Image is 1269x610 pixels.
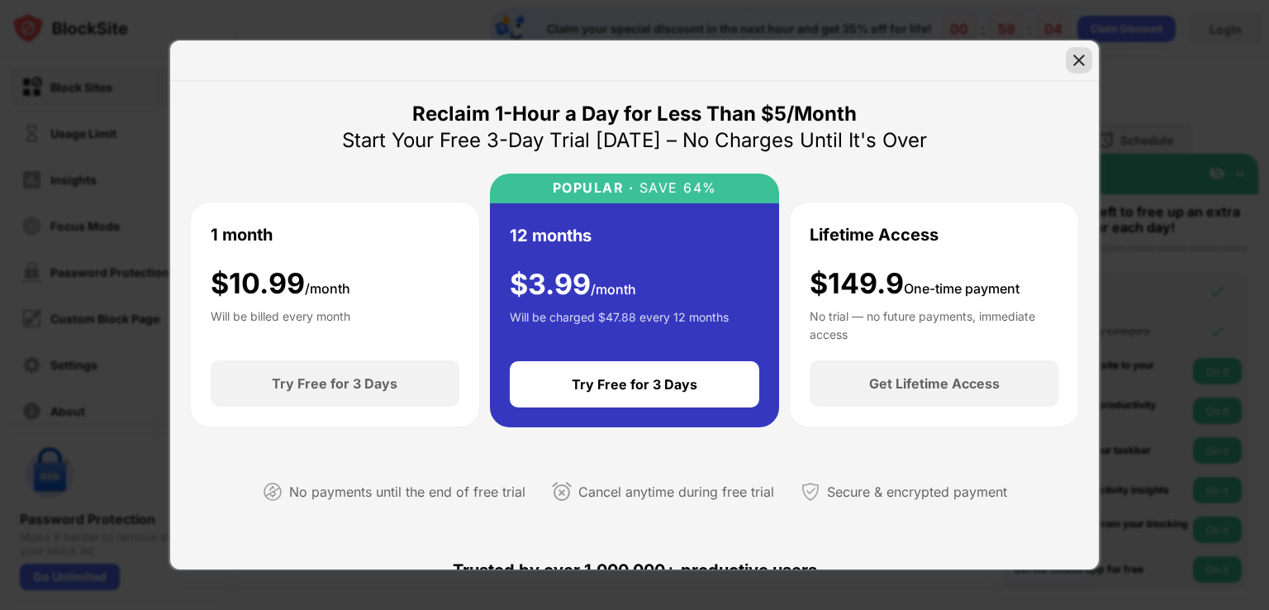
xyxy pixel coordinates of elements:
[510,308,729,341] div: Will be charged $47.88 every 12 months
[801,482,820,502] img: secured-payment
[342,127,927,154] div: Start Your Free 3-Day Trial [DATE] – No Charges Until It's Over
[572,376,697,393] div: Try Free for 3 Days
[552,482,572,502] img: cancel-anytime
[190,531,1079,610] div: Trusted by over 1,000,000+ productive users
[289,480,525,504] div: No payments until the end of free trial
[810,222,939,247] div: Lifetime Access
[810,307,1058,341] div: No trial — no future payments, immediate access
[591,281,636,298] span: /month
[553,180,634,196] div: POPULAR ·
[263,482,283,502] img: not-paying
[634,180,717,196] div: SAVE 64%
[211,267,350,301] div: $ 10.99
[578,480,774,504] div: Cancel anytime during free trial
[211,222,273,247] div: 1 month
[827,480,1007,504] div: Secure & encrypted payment
[904,280,1019,297] span: One-time payment
[305,280,350,297] span: /month
[272,375,397,392] div: Try Free for 3 Days
[211,307,350,341] div: Will be billed every month
[869,375,1000,392] div: Get Lifetime Access
[510,223,592,248] div: 12 months
[510,268,636,302] div: $ 3.99
[810,267,1019,301] div: $149.9
[412,101,857,127] div: Reclaim 1-Hour a Day for Less Than $5/Month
